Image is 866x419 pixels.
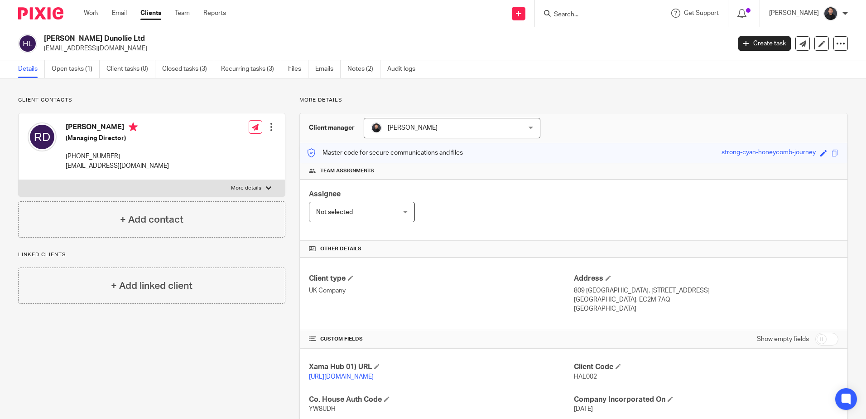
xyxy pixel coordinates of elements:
h4: Client type [309,274,573,283]
a: Closed tasks (3) [162,60,214,78]
a: Notes (2) [347,60,380,78]
p: UK Company [309,286,573,295]
img: Pixie [18,7,63,19]
a: Create task [738,36,791,51]
p: 809 [GEOGRAPHIC_DATA], [STREET_ADDRESS] [574,286,838,295]
span: Not selected [316,209,353,215]
a: Work [84,9,98,18]
span: HAL002 [574,374,597,380]
h4: Address [574,274,838,283]
p: Linked clients [18,251,285,258]
p: [GEOGRAPHIC_DATA], EC2M 7AQ [574,295,838,304]
a: Reports [203,9,226,18]
a: Recurring tasks (3) [221,60,281,78]
span: Team assignments [320,167,374,175]
a: Email [112,9,127,18]
input: Search [553,11,635,19]
a: Client tasks (0) [106,60,155,78]
p: [GEOGRAPHIC_DATA] [574,304,838,313]
h4: + Add contact [120,213,183,227]
span: YW8UDH [309,406,336,412]
p: [EMAIL_ADDRESS][DOMAIN_NAME] [44,44,725,53]
div: strong-cyan-honeycomb-journey [722,148,816,158]
p: Master code for secure communications and files [307,148,463,157]
a: Open tasks (1) [52,60,100,78]
p: [PHONE_NUMBER] [66,152,169,161]
p: More details [299,97,848,104]
h4: Client Code [574,362,838,372]
span: Assignee [309,190,341,198]
a: [URL][DOMAIN_NAME] [309,374,374,380]
a: Emails [315,60,341,78]
span: [PERSON_NAME] [388,125,438,131]
h4: Company Incorporated On [574,395,838,404]
p: More details [231,185,261,192]
a: Team [175,9,190,18]
img: svg%3E [18,34,37,53]
a: Details [18,60,45,78]
i: Primary [129,122,138,132]
label: Show empty fields [757,335,809,344]
p: [PERSON_NAME] [769,9,819,18]
h4: + Add linked client [111,279,192,293]
h4: Co. House Auth Code [309,395,573,404]
span: Get Support [684,10,719,16]
img: My%20Photo.jpg [823,6,838,21]
h5: (Managing Director) [66,134,169,143]
a: Files [288,60,308,78]
h4: CUSTOM FIELDS [309,336,573,343]
h3: Client manager [309,123,355,132]
p: Client contacts [18,97,285,104]
h4: [PERSON_NAME] [66,122,169,134]
img: svg%3E [28,122,57,151]
a: Audit logs [387,60,422,78]
p: [EMAIL_ADDRESS][DOMAIN_NAME] [66,161,169,171]
span: [DATE] [574,406,593,412]
h4: Xama Hub 01) URL [309,362,573,372]
img: My%20Photo.jpg [371,122,382,133]
a: Clients [140,9,161,18]
h2: [PERSON_NAME] Dunollie Ltd [44,34,588,44]
span: Other details [320,245,361,253]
